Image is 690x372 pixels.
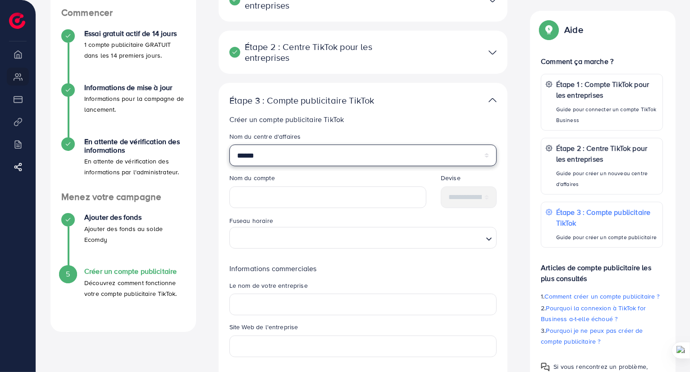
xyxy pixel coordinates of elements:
[489,94,497,107] img: Partenaire TikTok
[50,29,196,83] li: Essai gratuit actif de 14 jours
[84,266,177,276] font: Créer un compte publicitaire
[84,136,180,155] font: En attente de vérification des informations
[84,224,163,244] font: Ajouter des fonds au solde Ecomdy
[541,326,643,346] font: Pourquoi je ne peux pas créer de compte publicitaire ?
[229,281,308,290] font: Le nom de votre entreprise
[229,114,344,124] font: Créer un compte publicitaire TikTok
[9,13,25,29] img: logo
[84,94,184,114] font: Informations pour la campagne de lancement.
[84,82,172,92] font: Informations de mise à jour
[229,94,375,107] font: Étape 3 : Compte publicitaire TikTok
[652,331,683,365] iframe: Chat
[61,190,161,203] font: Menez votre campagne
[50,137,196,191] li: En attente de vérification des informations
[84,28,177,38] font: Essai gratuit actif de 14 jours
[541,363,550,372] img: Guide contextuel
[84,278,177,298] font: Découvrez comment fonctionne votre compte publicitaire TikTok.
[564,23,583,36] font: Aide
[441,173,461,182] font: Devise
[556,207,651,228] font: Étape 3 : Compte publicitaire TikTok
[541,56,613,66] font: Comment ça marche ?
[489,46,497,59] img: Partenaire TikTok
[556,233,657,241] font: Guide pour créer un compte publicitaire
[229,263,317,273] font: Informations commerciales
[50,267,196,321] li: Créer un compte publicitaire
[229,227,497,249] div: Rechercher une option
[545,292,660,301] font: Comment créer un compte publicitaire ?
[556,79,649,100] font: Étape 1 : Compte TikTok pour les entreprises
[84,40,171,60] font: 1 compte publicitaire GRATUIT dans les 14 premiers jours.
[541,263,651,283] font: Articles de compte publicitaire les plus consultés
[245,40,372,64] font: Étape 2 : Centre TikTok pour les entreprises
[541,304,546,313] font: 2.
[84,212,142,222] font: Ajouter des fonds
[233,230,483,246] input: Rechercher une option
[66,269,70,279] font: 5
[50,83,196,137] li: Informations de mise à jour
[541,292,544,301] font: 1.
[229,132,301,141] font: Nom du centre d'affaires
[556,169,648,188] font: Guide pour créer un nouveau centre d'affaires
[541,22,557,38] img: Guide contextuel
[229,216,273,225] font: Fuseau horaire
[84,157,179,177] font: En attente de vérification des informations par l'administrateur.
[556,105,657,124] font: Guide pour connecter un compte TikTok Business
[541,326,546,335] font: 3.
[61,6,113,19] font: Commencer
[229,322,298,331] font: Site Web de l'entreprise
[556,143,647,164] font: Étape 2 : Centre TikTok pour les entreprises
[541,304,646,323] font: Pourquoi la connexion à TikTok for Business a-t-elle échoué ?
[50,213,196,267] li: Ajouter des fonds
[229,173,275,182] font: Nom du compte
